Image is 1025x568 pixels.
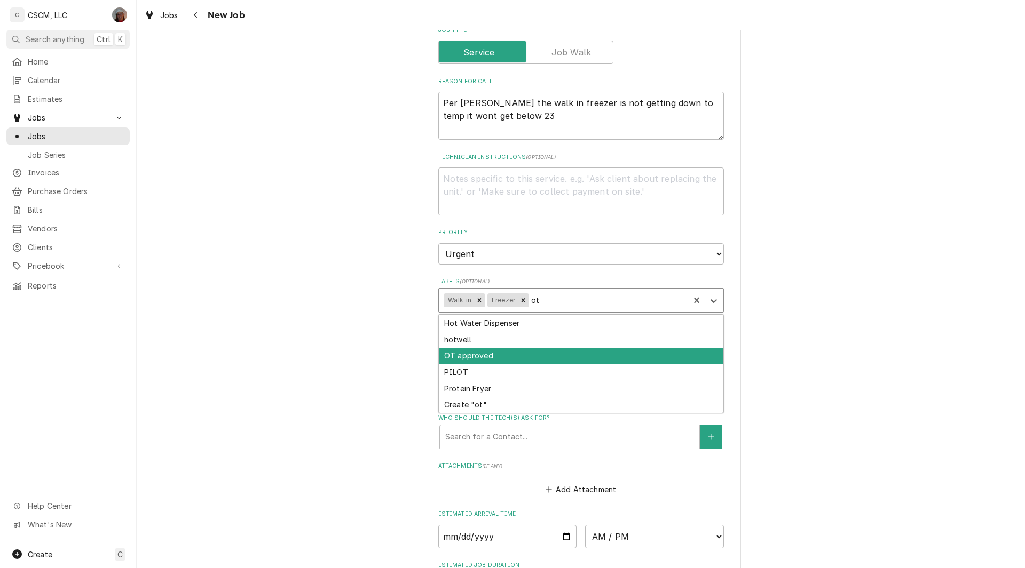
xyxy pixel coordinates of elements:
[438,462,724,497] div: Attachments
[28,260,108,271] span: Pricebook
[526,154,556,160] span: ( optional )
[585,525,724,548] select: Time Select
[438,277,724,312] div: Labels
[28,131,124,142] span: Jobs
[439,396,723,413] div: Create "ot"
[28,186,124,197] span: Purchase Orders
[438,277,724,286] label: Labels
[543,482,618,497] button: Add Attachment
[6,238,130,256] a: Clients
[6,90,130,108] a: Estimates
[6,201,130,219] a: Bills
[444,293,474,307] div: Walk-in
[438,462,724,470] label: Attachments
[482,463,502,469] span: ( if any )
[438,153,724,162] label: Technician Instructions
[28,223,124,234] span: Vendors
[28,280,124,291] span: Reports
[187,6,204,23] button: Navigate back
[28,75,124,86] span: Calendar
[460,278,490,284] span: ( optional )
[97,34,111,45] span: Ctrl
[28,112,108,123] span: Jobs
[6,146,130,164] a: Job Series
[438,26,724,64] div: Job Type
[439,331,723,348] div: hotwell
[118,34,123,45] span: K
[439,315,723,331] div: Hot Water Dispenser
[6,164,130,181] a: Invoices
[28,56,124,67] span: Home
[140,6,183,24] a: Jobs
[117,549,123,560] span: C
[439,380,723,397] div: Protein Fryer
[28,204,124,215] span: Bills
[438,525,577,548] input: Date
[438,414,724,422] label: Who should the tech(s) ask for?
[204,8,245,22] span: New Job
[112,7,127,22] div: DV
[6,30,130,49] button: Search anythingCtrlK
[438,414,724,449] div: Who should the tech(s) ask for?
[28,167,124,178] span: Invoices
[517,293,529,307] div: Remove Freezer
[6,516,130,533] a: Go to What's New
[438,77,724,86] label: Reason For Call
[6,182,130,200] a: Purchase Orders
[6,257,130,275] a: Go to Pricebook
[28,242,124,253] span: Clients
[438,510,724,548] div: Estimated Arrival Time
[28,519,123,530] span: What's New
[438,92,724,140] textarea: Per [PERSON_NAME] the walk in freezer is not getting down to temp it wont get below 23
[160,10,178,21] span: Jobs
[10,7,25,22] div: C
[700,425,722,449] button: Create New Contact
[28,93,124,105] span: Estimates
[6,71,130,89] a: Calendar
[28,149,124,161] span: Job Series
[487,293,517,307] div: Freezer
[438,228,724,237] label: Priority
[6,497,130,515] a: Go to Help Center
[6,220,130,237] a: Vendors
[438,228,724,264] div: Priority
[6,127,130,145] a: Jobs
[438,77,724,140] div: Reason For Call
[28,10,67,21] div: CSCM, LLC
[112,7,127,22] div: Dena Vecchetti's Avatar
[26,34,84,45] span: Search anything
[6,277,130,294] a: Reports
[439,348,723,364] div: OT approved
[708,433,714,441] svg: Create New Contact
[28,550,52,559] span: Create
[438,510,724,518] label: Estimated Arrival Time
[439,364,723,380] div: PILOT
[474,293,485,307] div: Remove Walk-in
[6,109,130,126] a: Go to Jobs
[438,153,724,215] div: Technician Instructions
[6,53,130,70] a: Home
[28,500,123,511] span: Help Center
